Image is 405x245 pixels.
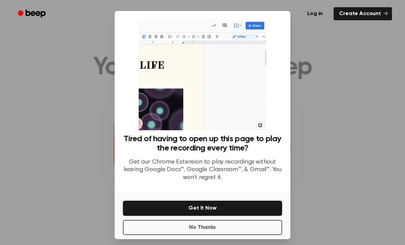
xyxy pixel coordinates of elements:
p: Get our Chrome Extension to play recordings without leaving Google Docs™, Google Classroom™, & Gm... [123,158,282,182]
a: Log in [300,6,329,22]
img: Beep extension in action [139,19,266,130]
h3: Tired of having to open up this page to play the recording every time? [123,134,282,153]
a: Create Account [334,7,392,20]
button: No Thanks [123,220,282,235]
button: Get It Now [123,201,282,216]
a: Beep [13,7,52,21]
